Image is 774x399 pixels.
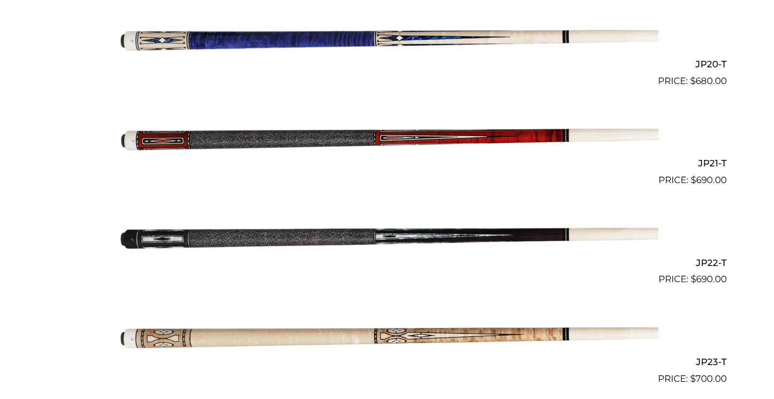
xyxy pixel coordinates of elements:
bdi: 690.00 [691,174,727,185]
h2: JP21-T [47,153,727,173]
bdi: 690.00 [691,274,727,284]
span: $ [690,75,696,86]
img: JP22-T [116,192,658,282]
span: $ [691,274,696,284]
span: $ [690,373,696,384]
h2: JP20-T [47,54,727,74]
a: JP22-T $690.00 [47,192,727,286]
bdi: 680.00 [690,75,727,86]
h2: JP23-T [47,352,727,372]
a: JP21-T $690.00 [47,93,727,187]
bdi: 700.00 [690,373,727,384]
h2: JP22-T [47,253,727,272]
img: JP23-T [116,291,658,381]
a: JP23-T $700.00 [47,291,727,386]
span: $ [691,174,696,185]
img: JP21-T [116,93,658,183]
